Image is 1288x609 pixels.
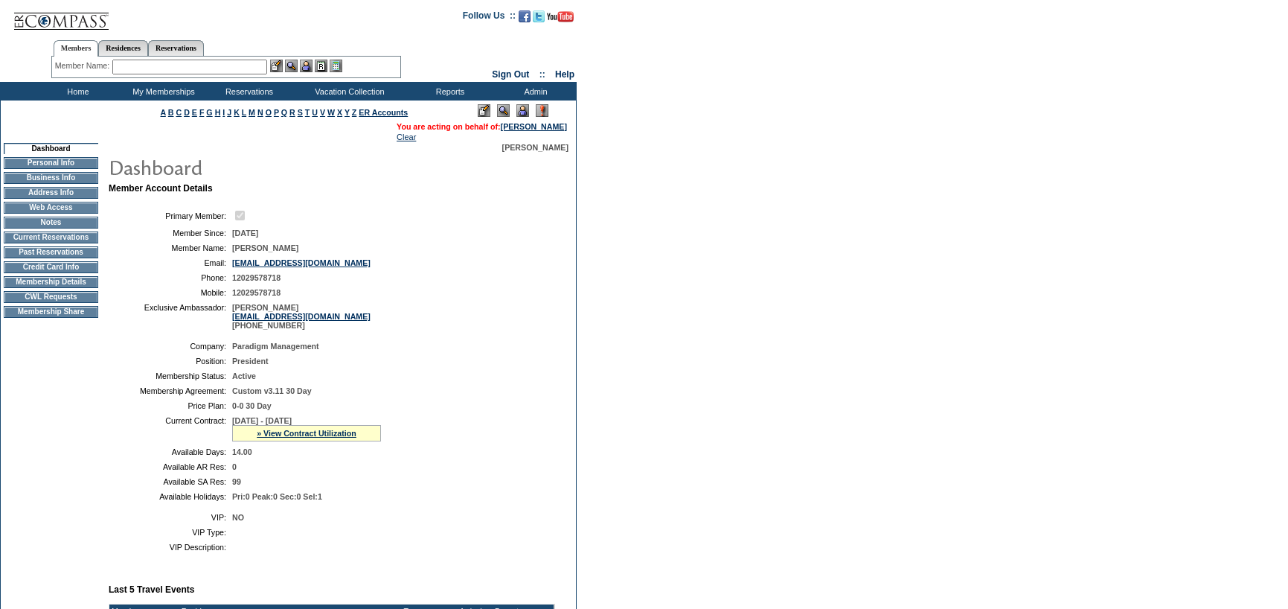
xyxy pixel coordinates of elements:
td: Vacation Collection [290,82,406,101]
a: R [289,108,295,117]
span: 0 [232,462,237,471]
td: Reservations [205,82,290,101]
a: E [192,108,197,117]
td: Dashboard [4,143,98,154]
span: Pri:0 Peak:0 Sec:0 Sel:1 [232,492,322,501]
span: [PERSON_NAME] [PHONE_NUMBER] [232,303,371,330]
a: A [161,108,166,117]
img: Edit Mode [478,104,490,117]
span: :: [539,69,545,80]
td: Price Plan: [115,401,226,410]
td: Exclusive Ambassador: [115,303,226,330]
img: Subscribe to our YouTube Channel [547,11,574,22]
a: N [257,108,263,117]
a: X [337,108,342,117]
span: NO [232,513,244,522]
span: You are acting on behalf of: [397,122,567,131]
td: Business Info [4,172,98,184]
a: Sign Out [492,69,529,80]
td: VIP: [115,513,226,522]
a: V [320,108,325,117]
span: [DATE] - [DATE] [232,416,292,425]
a: B [168,108,174,117]
td: CWL Requests [4,291,98,303]
img: Follow us on Twitter [533,10,545,22]
td: Email: [115,258,226,267]
td: VIP Type: [115,528,226,537]
td: Phone: [115,273,226,282]
a: J [227,108,231,117]
span: Paradigm Management [232,342,319,351]
a: C [176,108,182,117]
a: Become our fan on Facebook [519,15,531,24]
a: D [184,108,190,117]
a: S [298,108,303,117]
a: U [312,108,318,117]
td: Available SA Res: [115,477,226,486]
a: M [249,108,255,117]
img: Become our fan on Facebook [519,10,531,22]
td: Past Reservations [4,246,98,258]
a: Follow us on Twitter [533,15,545,24]
a: K [234,108,240,117]
span: 99 [232,477,241,486]
img: b_edit.gif [270,60,283,72]
img: Impersonate [300,60,313,72]
a: Residences [98,40,148,56]
span: [DATE] [232,229,258,237]
img: Impersonate [516,104,529,117]
a: Members [54,40,99,57]
td: Position: [115,357,226,366]
td: Notes [4,217,98,229]
td: Available AR Res: [115,462,226,471]
td: VIP Description: [115,543,226,552]
a: ER Accounts [359,108,408,117]
b: Last 5 Travel Events [109,584,194,595]
span: Custom v3.11 30 Day [232,386,312,395]
span: 14.00 [232,447,252,456]
a: Z [352,108,357,117]
img: Reservations [315,60,327,72]
td: Member Since: [115,229,226,237]
td: Home [33,82,119,101]
span: Active [232,372,256,380]
a: W [327,108,335,117]
a: G [206,108,212,117]
td: Company: [115,342,226,351]
td: Address Info [4,187,98,199]
td: Primary Member: [115,208,226,223]
td: Reports [406,82,491,101]
a: Reservations [148,40,204,56]
img: b_calculator.gif [330,60,342,72]
span: 12029578718 [232,288,281,297]
td: Current Contract: [115,416,226,441]
a: [PERSON_NAME] [501,122,567,131]
td: Membership Agreement: [115,386,226,395]
td: Membership Status: [115,372,226,380]
td: Follow Us :: [463,9,516,27]
a: T [305,108,310,117]
td: Current Reservations [4,232,98,243]
a: H [215,108,221,117]
div: Member Name: [55,60,112,72]
a: Q [281,108,287,117]
td: Mobile: [115,288,226,297]
td: Membership Share [4,306,98,318]
td: Available Days: [115,447,226,456]
td: Admin [491,82,577,101]
a: P [274,108,279,117]
b: Member Account Details [109,183,213,194]
a: I [222,108,225,117]
td: My Memberships [119,82,205,101]
td: Available Holidays: [115,492,226,501]
td: Personal Info [4,157,98,169]
td: Web Access [4,202,98,214]
a: [EMAIL_ADDRESS][DOMAIN_NAME] [232,258,371,267]
span: 12029578718 [232,273,281,282]
a: Help [555,69,574,80]
img: View [285,60,298,72]
a: [EMAIL_ADDRESS][DOMAIN_NAME] [232,312,371,321]
a: Clear [397,133,416,141]
img: View Mode [497,104,510,117]
span: 0-0 30 Day [232,401,272,410]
